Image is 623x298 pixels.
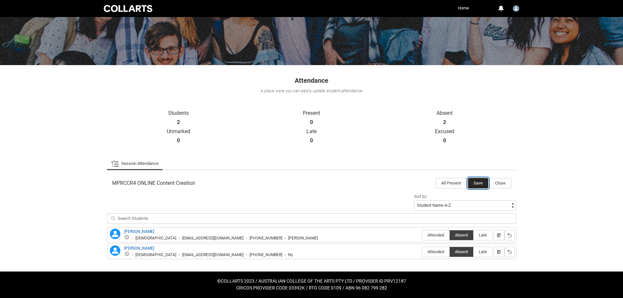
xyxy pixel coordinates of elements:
strong: 0 [443,137,446,144]
div: [PHONE_NUMBER] [250,236,282,241]
button: Close [490,178,511,188]
img: Faculty.ekelly [513,5,519,12]
span: MPRCCR4 ONLINE Content Creation [112,180,195,186]
span: Attended [422,233,449,237]
strong: 0 [310,137,313,144]
span: Attended [422,249,449,254]
div: Ny [288,253,293,257]
span: Attendance [295,77,328,84]
a: Home [456,3,471,13]
a: [PERSON_NAME] [124,229,154,234]
strong: 2 [177,119,180,126]
button: Reset [504,247,515,257]
div: [EMAIL_ADDRESS][DOMAIN_NAME] [182,236,244,241]
button: User Profile Faculty.ekelly [511,3,521,13]
button: Notes [494,230,504,240]
div: [DEMOGRAPHIC_DATA] [135,236,176,241]
lightning-icon: Nyuon Gatluak [110,245,120,256]
li: Session Attendance [107,157,163,170]
span: Late [474,249,492,254]
button: All Present [436,178,467,188]
button: Save [468,178,488,188]
p: Excused [378,128,511,135]
span: Absent [450,233,473,237]
button: Notes [494,247,504,257]
div: [PERSON_NAME] [288,236,318,241]
p: Unmarked [112,128,245,135]
lightning-icon: Matthew Niven [110,229,120,239]
strong: 0 [177,137,180,144]
strong: 0 [310,119,313,126]
div: [EMAIL_ADDRESS][DOMAIN_NAME] [182,253,244,257]
span: Sort by: [414,194,427,199]
a: [PERSON_NAME] [124,246,154,251]
p: Students [112,110,245,116]
p: Absent [378,110,511,116]
input: Search Students [107,213,516,224]
span: Absent [450,249,473,254]
p: Present [245,110,378,116]
div: [PHONE_NUMBER] [250,253,282,257]
a: Session Attendance [111,157,159,170]
div: A place were you can easily update student attendance [106,88,517,94]
button: Reset [504,230,515,240]
p: Late [245,128,378,135]
div: [DEMOGRAPHIC_DATA] [135,253,176,257]
span: Late [474,233,492,237]
strong: 2 [443,119,446,126]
